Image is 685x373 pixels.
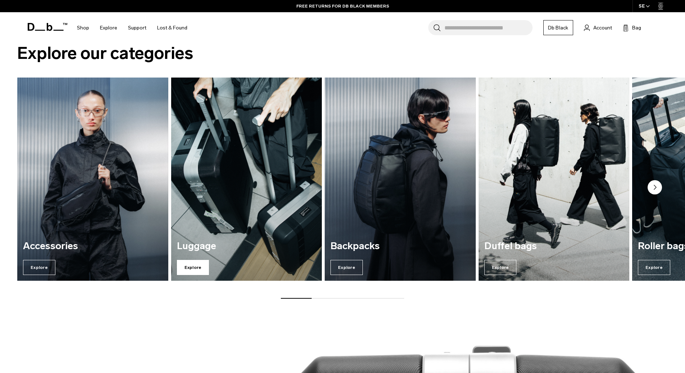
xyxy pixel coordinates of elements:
[638,260,670,275] span: Explore
[23,260,55,275] span: Explore
[296,3,389,9] a: FREE RETURNS FOR DB BLACK MEMBERS
[543,20,573,35] a: Db Black
[17,78,168,281] a: Accessories Explore
[648,180,662,196] button: Next slide
[77,15,89,41] a: Shop
[479,78,630,281] div: 4 / 7
[623,23,641,32] button: Bag
[177,260,209,275] span: Explore
[325,78,476,281] a: Backpacks Explore
[100,15,117,41] a: Explore
[17,78,168,281] div: 1 / 7
[330,260,363,275] span: Explore
[177,241,316,252] h3: Luggage
[632,24,641,32] span: Bag
[128,15,146,41] a: Support
[330,241,470,252] h3: Backpacks
[484,260,517,275] span: Explore
[171,78,322,281] div: 2 / 7
[171,78,322,281] a: Luggage Explore
[17,41,668,66] h2: Explore our categories
[593,24,612,32] span: Account
[584,23,612,32] a: Account
[325,78,476,281] div: 3 / 7
[479,78,630,281] a: Duffel bags Explore
[23,241,163,252] h3: Accessories
[484,241,624,252] h3: Duffel bags
[72,12,193,43] nav: Main Navigation
[157,15,187,41] a: Lost & Found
